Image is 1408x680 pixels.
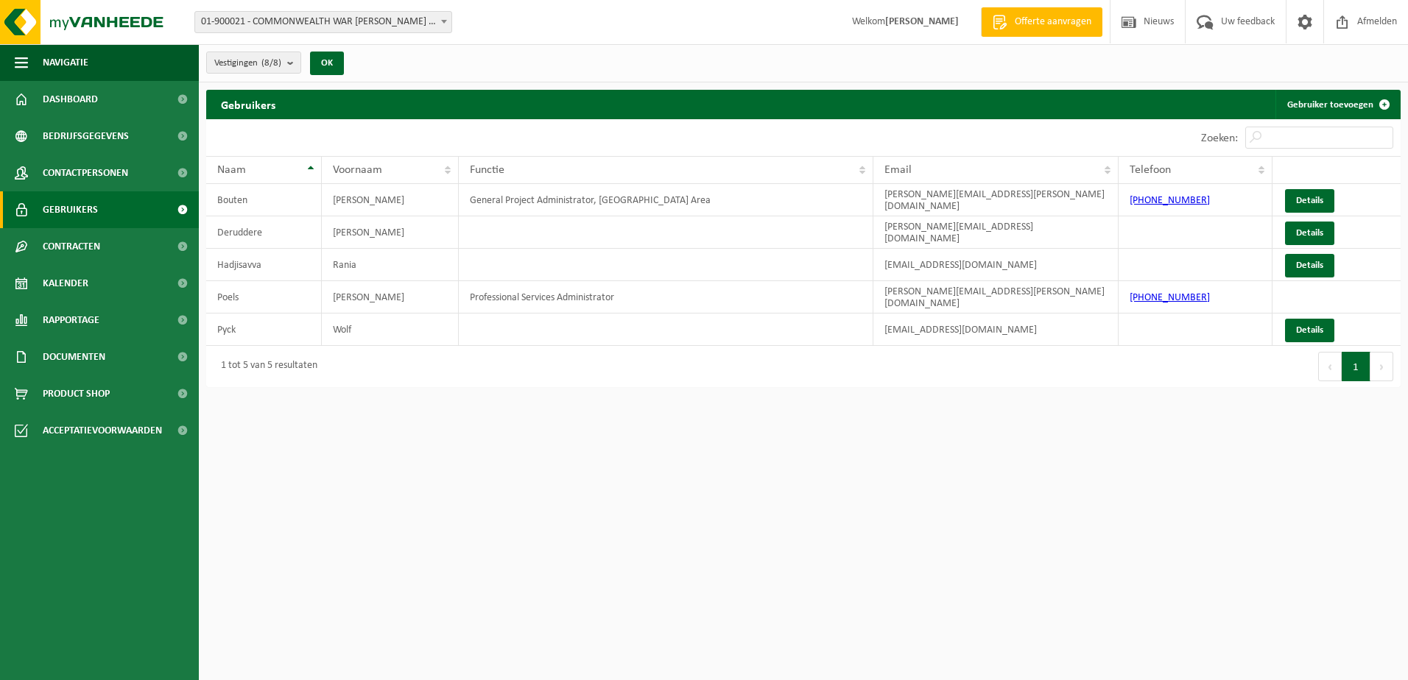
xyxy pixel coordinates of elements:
a: Details [1285,254,1334,277]
h2: Gebruikers [206,90,290,118]
a: [PHONE_NUMBER] [1130,195,1210,206]
strong: [PERSON_NAME] [885,16,959,27]
td: Professional Services Administrator [459,281,873,314]
td: [PERSON_NAME][EMAIL_ADDRESS][PERSON_NAME][DOMAIN_NAME] [873,184,1119,216]
span: Kalender [43,265,88,302]
td: [PERSON_NAME] [322,184,459,216]
span: Naam [217,164,246,176]
button: OK [310,52,344,75]
button: Next [1370,352,1393,381]
div: 1 tot 5 van 5 resultaten [214,353,317,380]
a: Gebruiker toevoegen [1275,90,1399,119]
a: Details [1285,189,1334,213]
td: General Project Administrator, [GEOGRAPHIC_DATA] Area [459,184,873,216]
count: (8/8) [261,58,281,68]
span: 01-900021 - COMMONWEALTH WAR GRAVES - IEPER [195,12,451,32]
a: [PHONE_NUMBER] [1130,292,1210,303]
span: Product Shop [43,375,110,412]
span: Functie [470,164,504,176]
span: Gebruikers [43,191,98,228]
td: Wolf [322,314,459,346]
span: Dashboard [43,81,98,118]
td: [PERSON_NAME][EMAIL_ADDRESS][DOMAIN_NAME] [873,216,1119,249]
a: Details [1285,222,1334,245]
span: Acceptatievoorwaarden [43,412,162,449]
label: Zoeken: [1201,132,1238,144]
span: Navigatie [43,44,88,81]
td: [PERSON_NAME] [322,281,459,314]
span: Contactpersonen [43,155,128,191]
span: Contracten [43,228,100,265]
a: Details [1285,319,1334,342]
td: Poels [206,281,322,314]
button: 1 [1342,352,1370,381]
td: [EMAIL_ADDRESS][DOMAIN_NAME] [873,249,1119,281]
span: Email [884,164,912,176]
td: Hadjisavva [206,249,322,281]
span: Rapportage [43,302,99,339]
td: [EMAIL_ADDRESS][DOMAIN_NAME] [873,314,1119,346]
span: 01-900021 - COMMONWEALTH WAR GRAVES - IEPER [194,11,452,33]
td: Deruddere [206,216,322,249]
td: [PERSON_NAME] [322,216,459,249]
button: Previous [1318,352,1342,381]
span: Voornaam [333,164,382,176]
a: Offerte aanvragen [981,7,1102,37]
span: Vestigingen [214,52,281,74]
td: [PERSON_NAME][EMAIL_ADDRESS][PERSON_NAME][DOMAIN_NAME] [873,281,1119,314]
span: Offerte aanvragen [1011,15,1095,29]
span: Telefoon [1130,164,1171,176]
td: Rania [322,249,459,281]
button: Vestigingen(8/8) [206,52,301,74]
span: Bedrijfsgegevens [43,118,129,155]
td: Pyck [206,314,322,346]
td: Bouten [206,184,322,216]
span: Documenten [43,339,105,375]
iframe: chat widget [7,648,246,680]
